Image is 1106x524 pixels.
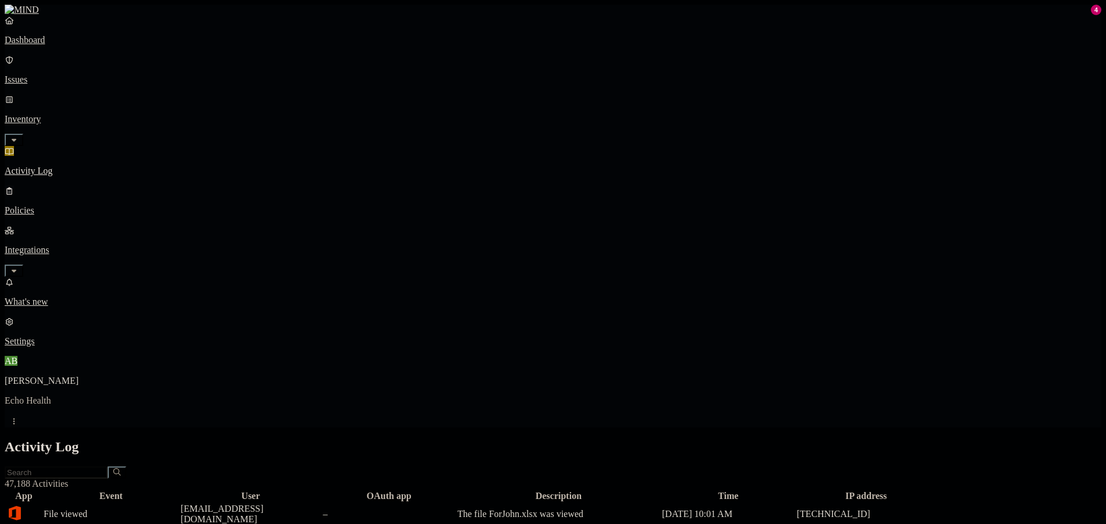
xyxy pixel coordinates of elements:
a: MIND [5,5,1101,15]
span: – [323,509,328,519]
div: The file ForJohn.xlsx was viewed [458,509,660,519]
h2: Activity Log [5,439,1101,455]
div: IP address [797,491,935,501]
a: Dashboard [5,15,1101,45]
a: Issues [5,55,1101,85]
a: Activity Log [5,146,1101,176]
div: [TECHNICAL_ID] [797,509,935,519]
span: 47,188 Activities [5,479,68,489]
p: Policies [5,205,1101,216]
p: Issues [5,74,1101,85]
a: Inventory [5,94,1101,144]
p: Inventory [5,114,1101,124]
img: MIND [5,5,39,15]
p: Echo Health [5,395,1101,406]
a: Policies [5,186,1101,216]
span: AB [5,356,17,366]
p: What's new [5,297,1101,307]
div: Description [458,491,660,501]
span: [DATE] 10:01 AM [662,509,732,519]
div: User [180,491,321,501]
div: App [6,491,41,501]
div: OAuth app [323,491,455,501]
div: Time [662,491,794,501]
span: [EMAIL_ADDRESS][DOMAIN_NAME] [180,504,263,524]
input: Search [5,466,108,479]
p: Settings [5,336,1101,347]
a: Integrations [5,225,1101,275]
p: Integrations [5,245,1101,255]
div: File viewed [44,509,178,519]
p: Activity Log [5,166,1101,176]
p: Dashboard [5,35,1101,45]
div: Event [44,491,178,501]
a: What's new [5,277,1101,307]
p: [PERSON_NAME] [5,376,1101,386]
a: Settings [5,316,1101,347]
img: office-365 [6,505,23,521]
div: 4 [1091,5,1101,15]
